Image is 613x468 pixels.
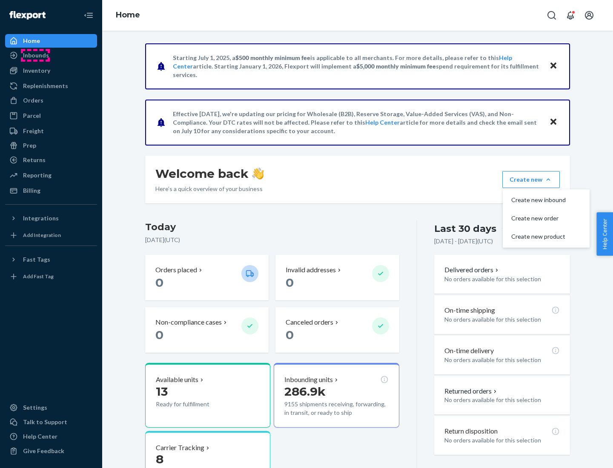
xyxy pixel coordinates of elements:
[156,452,163,466] span: 8
[155,166,264,181] h1: Welcome back
[5,94,97,107] a: Orders
[5,184,97,197] a: Billing
[5,79,97,93] a: Replenishments
[511,197,566,203] span: Create new inbound
[155,265,197,275] p: Orders placed
[156,384,168,399] span: 13
[80,7,97,24] button: Close Navigation
[543,7,560,24] button: Open Search Box
[5,139,97,152] a: Prep
[23,273,54,280] div: Add Fast Tag
[548,116,559,128] button: Close
[434,222,496,235] div: Last 30 days
[5,49,97,62] a: Inbounds
[5,444,97,458] button: Give Feedback
[286,317,333,327] p: Canceled orders
[504,191,588,209] button: Create new inbound
[116,10,140,20] a: Home
[444,346,494,356] p: On-time delivery
[284,384,326,399] span: 286.9k
[156,400,235,408] p: Ready for fulfillment
[444,396,560,404] p: No orders available for this selection
[156,375,198,385] p: Available units
[5,211,97,225] button: Integrations
[444,436,560,445] p: No orders available for this selection
[5,124,97,138] a: Freight
[173,110,541,135] p: Effective [DATE], we're updating our pricing for Wholesale (B2B), Reserve Storage, Value-Added Se...
[23,156,46,164] div: Returns
[434,237,493,245] p: [DATE] - [DATE] ( UTC )
[5,64,97,77] a: Inventory
[156,443,204,453] p: Carrier Tracking
[5,430,97,443] a: Help Center
[275,255,399,300] button: Invalid addresses 0
[252,168,264,180] img: hand-wave emoji
[444,386,498,396] button: Returned orders
[356,63,436,70] span: $5,000 monthly minimum fee
[504,209,588,228] button: Create new order
[284,375,333,385] p: Inbounding units
[5,253,97,266] button: Fast Tags
[511,234,566,240] span: Create new product
[511,215,566,221] span: Create new order
[145,236,399,244] p: [DATE] ( UTC )
[145,255,269,300] button: Orders placed 0
[365,119,400,126] a: Help Center
[23,51,49,60] div: Inbounds
[444,275,560,283] p: No orders available for this selection
[444,426,498,436] p: Return disposition
[23,82,68,90] div: Replenishments
[23,141,36,150] div: Prep
[596,212,613,256] button: Help Center
[444,305,495,315] p: On-time shipping
[5,228,97,242] a: Add Integration
[581,7,598,24] button: Open account menu
[23,231,61,239] div: Add Integration
[5,109,97,123] a: Parcel
[23,432,57,441] div: Help Center
[23,447,64,455] div: Give Feedback
[286,328,294,342] span: 0
[235,54,310,61] span: $500 monthly minimum fee
[23,66,50,75] div: Inventory
[145,220,399,234] h3: Today
[23,418,67,426] div: Talk to Support
[145,363,270,428] button: Available units13Ready for fulfillment
[444,356,560,364] p: No orders available for this selection
[444,265,500,275] button: Delivered orders
[5,415,97,429] a: Talk to Support
[5,270,97,283] a: Add Fast Tag
[23,214,59,223] div: Integrations
[502,171,560,188] button: Create newCreate new inboundCreate new orderCreate new product
[444,315,560,324] p: No orders available for this selection
[23,255,50,264] div: Fast Tags
[5,153,97,167] a: Returns
[284,400,388,417] p: 9155 shipments receiving, forwarding, in transit, or ready to ship
[23,111,41,120] div: Parcel
[155,317,222,327] p: Non-compliance cases
[5,168,97,182] a: Reporting
[23,127,44,135] div: Freight
[275,307,399,353] button: Canceled orders 0
[274,363,399,428] button: Inbounding units286.9k9155 shipments receiving, forwarding, in transit, or ready to ship
[548,60,559,72] button: Close
[23,186,40,195] div: Billing
[5,34,97,48] a: Home
[286,265,336,275] p: Invalid addresses
[155,185,264,193] p: Here’s a quick overview of your business
[286,275,294,290] span: 0
[109,3,147,28] ol: breadcrumbs
[562,7,579,24] button: Open notifications
[23,37,40,45] div: Home
[504,228,588,246] button: Create new product
[155,328,163,342] span: 0
[145,307,269,353] button: Non-compliance cases 0
[155,275,163,290] span: 0
[23,96,43,105] div: Orders
[5,401,97,414] a: Settings
[173,54,541,79] p: Starting July 1, 2025, a is applicable to all merchants. For more details, please refer to this a...
[23,171,52,180] div: Reporting
[9,11,46,20] img: Flexport logo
